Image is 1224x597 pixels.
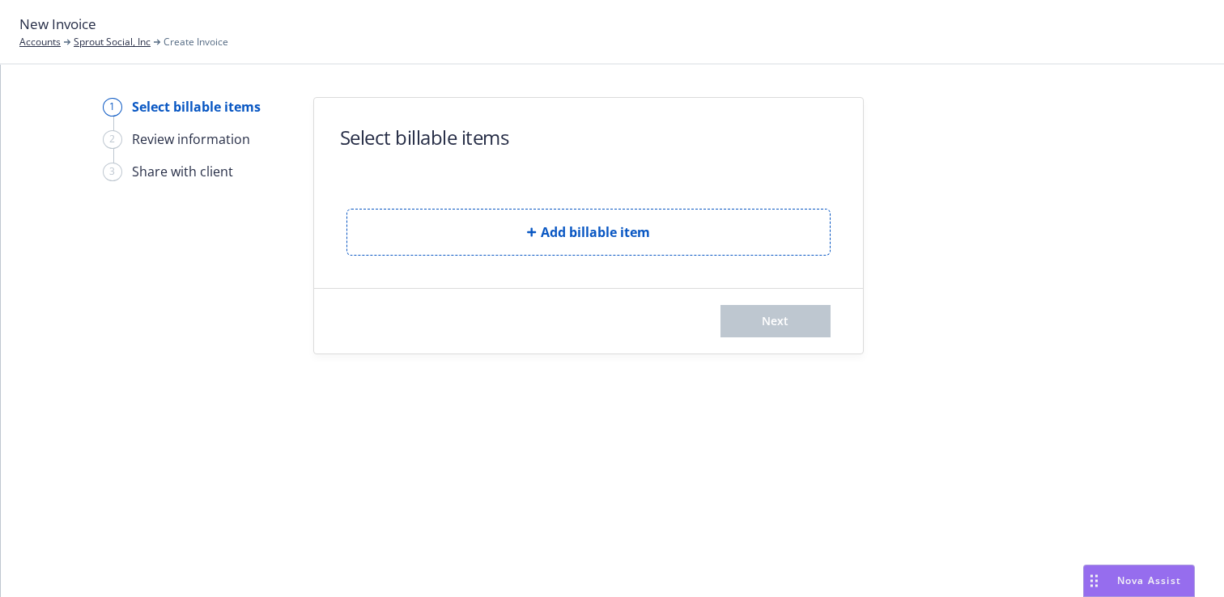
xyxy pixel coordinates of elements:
span: Nova Assist [1117,574,1181,587]
button: Nova Assist [1083,565,1195,597]
div: 3 [103,163,122,181]
div: Share with client [132,162,233,181]
div: 2 [103,130,122,149]
div: Drag to move [1084,565,1104,596]
a: Sprout Social, Inc [74,35,151,49]
span: New Invoice [19,14,96,35]
button: Next [720,305,831,337]
span: Add billable item [541,222,650,242]
span: Create Invoice [164,35,228,49]
div: 1 [103,98,122,116]
a: Accounts [19,35,61,49]
div: Review information [132,129,250,149]
span: Next [762,313,788,328]
div: Select billable items [132,97,261,116]
button: Add billable item [346,209,831,256]
h1: Select billable items [340,124,509,150]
